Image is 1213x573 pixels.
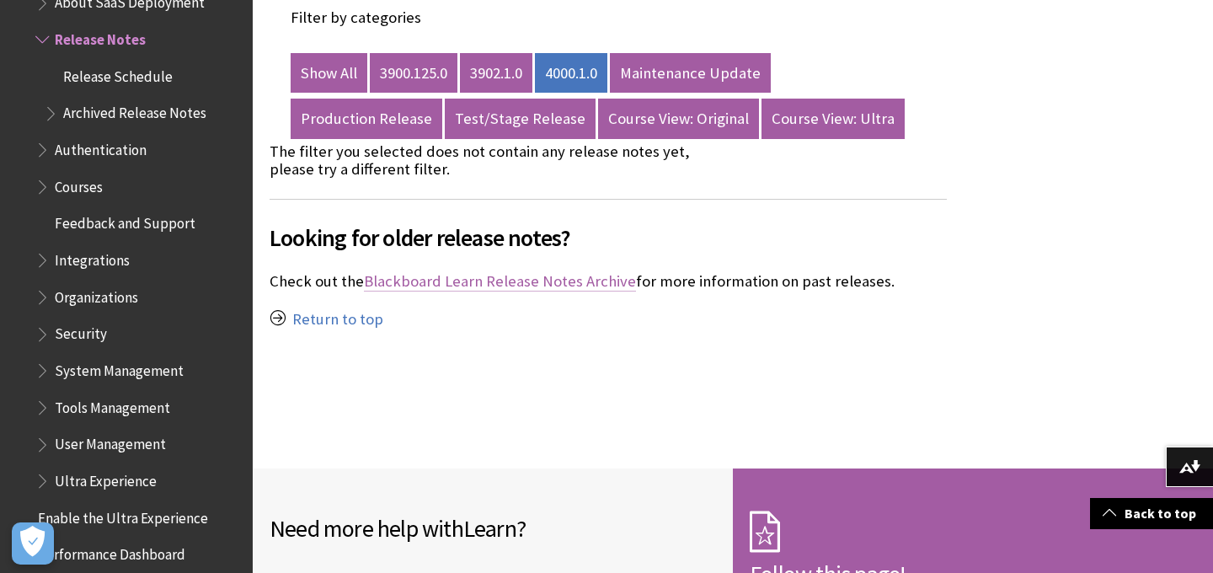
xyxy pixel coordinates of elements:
[55,210,195,233] span: Feedback and Support
[610,53,771,94] a: Maintenance Update
[291,8,421,27] label: Filter by categories
[38,504,208,527] span: Enable the Ultra Experience
[55,467,157,490] span: Ultra Experience
[292,309,383,329] a: Return to top
[750,511,780,553] img: Subscription Icon
[63,62,173,85] span: Release Schedule
[63,99,206,122] span: Archived Release Notes
[55,356,184,379] span: System Management
[535,53,607,94] a: 4000.1.0
[1090,498,1213,529] a: Back to top
[38,540,185,563] span: Performance Dashboard
[270,199,947,255] h2: Looking for older release notes?
[55,25,146,48] span: Release Notes
[463,513,516,544] span: Learn
[55,246,130,269] span: Integrations
[445,99,596,139] a: Test/Stage Release
[55,136,147,158] span: Authentication
[55,320,107,343] span: Security
[55,394,170,416] span: Tools Management
[270,270,947,292] p: Check out the for more information on past releases.
[55,283,138,306] span: Organizations
[460,53,532,94] a: 3902.1.0
[370,53,457,94] a: 3900.125.0
[364,271,636,292] a: Blackboard Learn Release Notes Archive
[598,99,759,139] a: Course View: Original
[270,511,716,546] h2: Need more help with ?
[55,173,103,195] span: Courses
[761,99,905,139] a: Course View: Ultra
[270,142,710,179] div: The filter you selected does not contain any release notes yet, please try a different filter.
[291,99,442,139] a: Production Release
[291,53,367,94] a: Show All
[55,431,166,453] span: User Management
[12,522,54,565] button: Open Preferences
